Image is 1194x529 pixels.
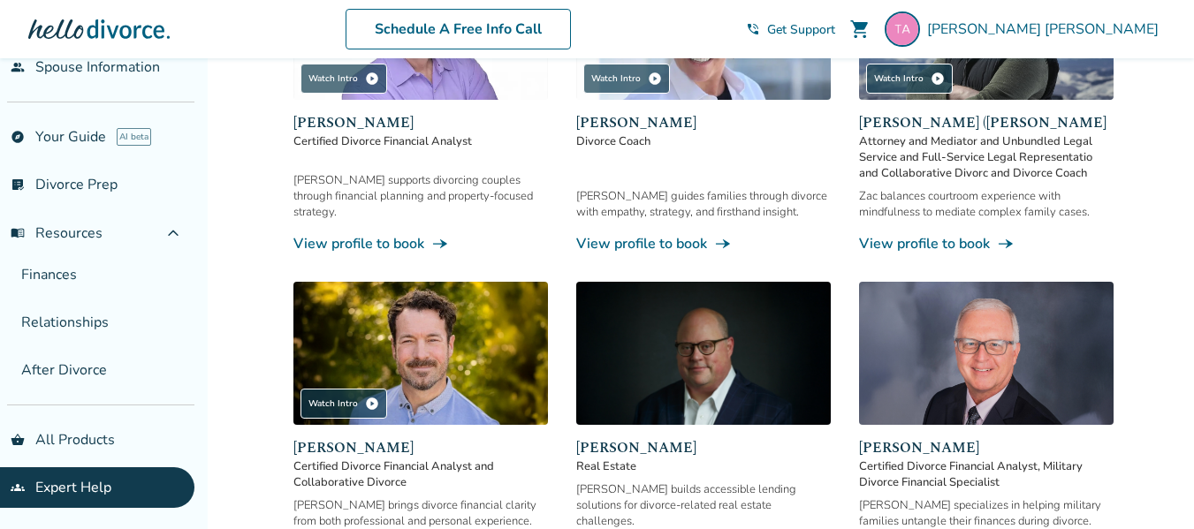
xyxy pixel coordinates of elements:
span: [PERSON_NAME] [576,112,831,133]
img: Chris Freemott [576,282,831,425]
img: John Duffy [293,282,548,425]
span: phone_in_talk [746,22,760,36]
span: Certified Divorce Financial Analyst [293,133,548,149]
span: line_end_arrow_notch [714,235,732,253]
img: eimmatenaj@aol.com [885,11,920,47]
span: [PERSON_NAME] [PERSON_NAME] [927,19,1166,39]
span: shopping_basket [11,433,25,447]
span: Real Estate [576,458,831,474]
div: Watch Intro [300,64,387,94]
span: play_circle [365,72,379,86]
div: [PERSON_NAME] brings divorce financial clarity from both professional and personal experience. [293,497,548,529]
span: explore [11,130,25,144]
span: line_end_arrow_notch [431,235,449,253]
div: [PERSON_NAME] supports divorcing couples through financial planning and property-focused strategy. [293,172,548,220]
span: play_circle [365,397,379,411]
span: expand_less [163,223,184,244]
span: menu_book [11,226,25,240]
span: play_circle [648,72,662,86]
span: AI beta [117,128,151,146]
span: [PERSON_NAME] [576,437,831,458]
span: [PERSON_NAME] [293,112,548,133]
span: [PERSON_NAME] [293,437,548,458]
span: Get Support [767,21,835,38]
div: [PERSON_NAME] guides families through divorce with empathy, strategy, and firsthand insight. [576,188,831,220]
span: groups [11,480,25,495]
span: Divorce Coach [576,133,831,149]
span: shopping_cart [849,19,871,40]
div: Watch Intro [583,64,670,94]
span: people [11,60,25,74]
a: Schedule A Free Info Call [346,9,571,49]
span: Certified Divorce Financial Analyst and Collaborative Divorce [293,458,548,490]
div: [PERSON_NAME] builds accessible lending solutions for divorce-related real estate challenges. [576,481,831,529]
iframe: Chat Widget [798,28,1194,529]
a: View profile to bookline_end_arrow_notch [576,234,831,253]
a: View profile to bookline_end_arrow_notch [293,234,548,253]
span: Resources [11,223,103,243]
div: Watch Intro [300,389,387,419]
span: list_alt_check [11,178,25,192]
a: phone_in_talkGet Support [746,21,835,38]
